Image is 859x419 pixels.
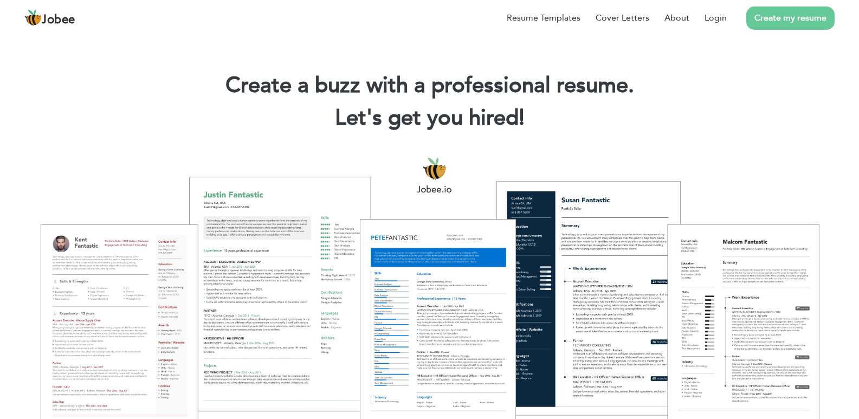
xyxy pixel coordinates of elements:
a: About [664,11,689,24]
span: Jobee [42,14,75,26]
h1: Create a buzz with a professional resume. [16,72,843,100]
a: Resume Templates [507,11,580,24]
span: get you hired! [388,103,525,133]
h2: Let's [16,104,843,132]
a: Jobee [24,9,75,27]
a: Cover Letters [596,11,649,24]
img: jobee.io [24,9,42,27]
a: Create my resume [746,7,835,30]
span: | [519,103,524,133]
a: Login [705,11,727,24]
